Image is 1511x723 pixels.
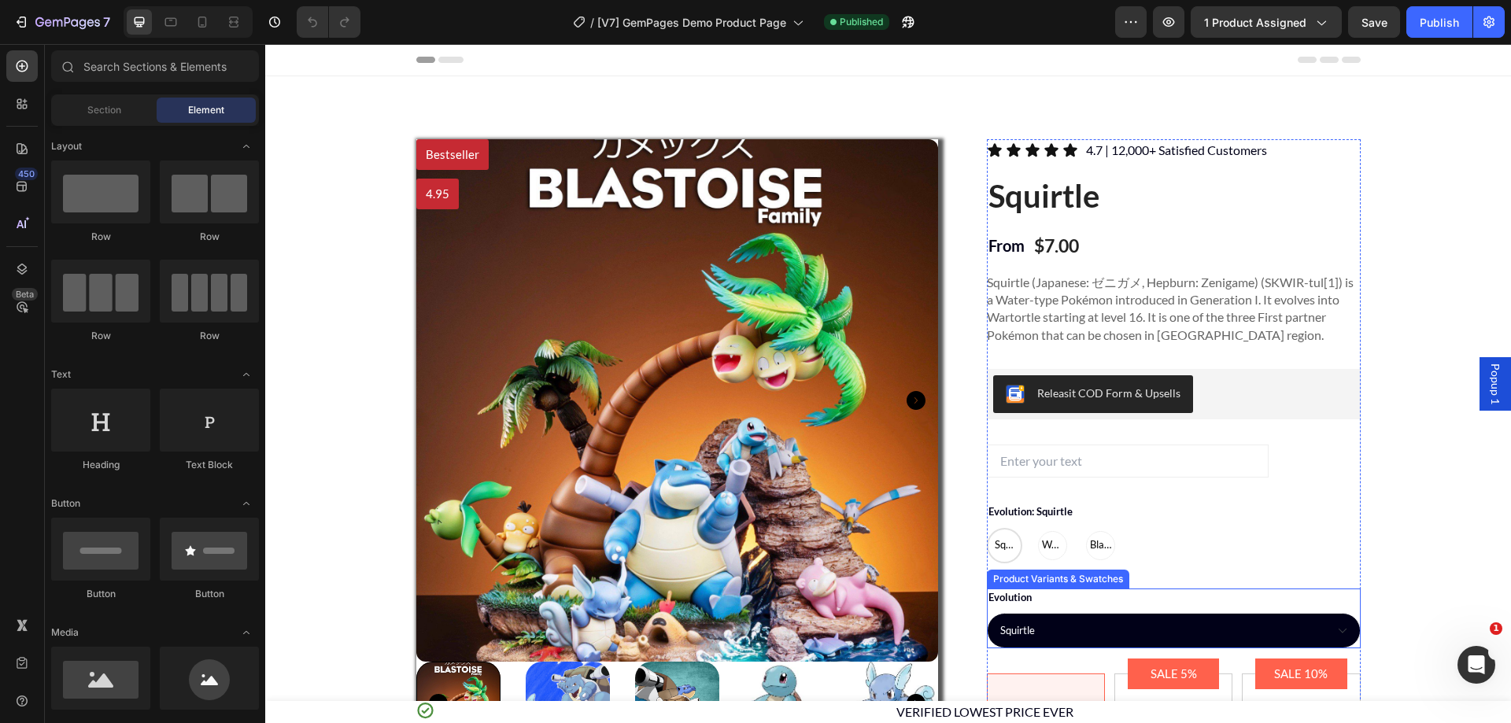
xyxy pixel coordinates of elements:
[767,186,815,217] div: $7.00
[821,98,1002,113] a: 4.7 | 12,000+ Satisfied Customers
[722,400,1003,433] input: Enter your text
[1420,14,1459,31] div: Publish
[51,329,150,343] div: Row
[51,458,150,472] div: Heading
[722,459,809,478] legend: Evolution: Squirtle
[51,625,79,640] span: Media
[51,587,150,601] div: Button
[822,493,849,509] span: Blastoise
[726,493,752,509] span: Squirtle
[741,341,759,360] img: CKKYs5695_ICEAE=.webp
[641,650,660,669] button: Carousel Next Arrow
[188,103,224,117] span: Element
[6,6,117,38] button: 7
[160,587,259,601] div: Button
[723,190,759,213] p: From
[160,458,259,472] div: Text Block
[728,331,928,369] button: Releasit COD Form & Upsells
[151,95,224,126] pre: Bestseller
[1457,646,1495,684] iframe: Intercom live chat
[999,614,1072,645] pre: SALE 10%
[164,650,183,669] button: Carousel Back Arrow
[725,528,861,542] div: Product Variants & Swatches
[51,50,259,82] input: Search Sections & Elements
[641,347,660,366] button: Carousel Next Arrow
[774,493,801,509] span: Wartortle
[151,135,194,165] pre: 4.95
[160,329,259,343] div: Row
[234,362,259,387] span: Toggle open
[1204,14,1306,31] span: 1 product assigned
[722,544,768,563] legend: Evolution
[722,130,1095,174] h1: Squirtle
[12,288,38,301] div: Beta
[1361,16,1387,29] span: Save
[772,341,915,357] div: Releasit COD Form & Upsells
[1406,6,1472,38] button: Publish
[103,13,110,31] p: 7
[15,168,38,180] div: 450
[51,496,80,511] span: Button
[51,230,150,244] div: Row
[234,620,259,645] span: Toggle open
[1191,6,1342,38] button: 1 product assigned
[160,230,259,244] div: Row
[51,139,82,153] span: Layout
[234,491,259,516] span: Toggle open
[597,14,786,31] span: [V7] GemPages Demo Product Page
[631,658,1094,677] p: VERIFIED LOWEST PRICE EVER
[234,134,259,159] span: Toggle open
[51,367,71,382] span: Text
[722,231,1088,298] p: Squirtle (Japanese: ゼニガメ, Hepburn: Zenigame) (SKWIR-tul[1]) is a Water-type Pokémon introduced in...
[265,44,1511,723] iframe: Design area
[87,103,121,117] span: Section
[1348,6,1400,38] button: Save
[1490,622,1502,635] span: 1
[876,614,941,645] pre: SALE 5%
[840,15,883,29] span: Published
[1222,319,1238,360] span: Popup 1
[590,14,594,31] span: /
[297,6,360,38] div: Undo/Redo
